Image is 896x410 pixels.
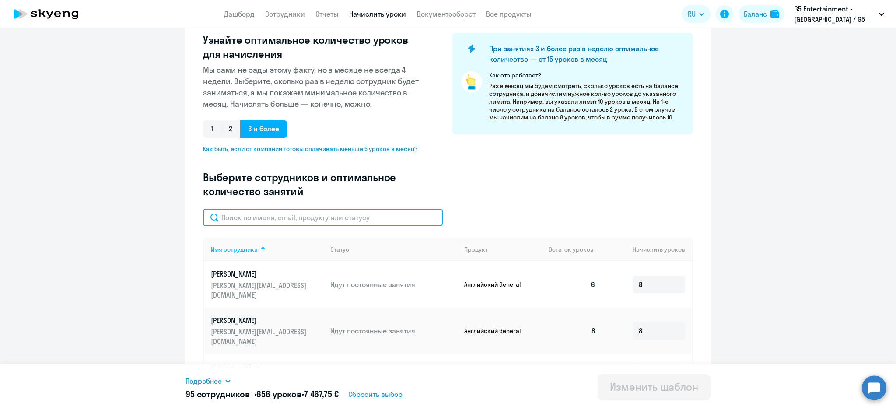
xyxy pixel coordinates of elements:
h4: При занятиях 3 и более раз в неделю оптимальное количество — от 15 уроков в месяц [489,43,678,64]
span: RU [688,9,696,19]
p: [PERSON_NAME] [211,269,309,279]
div: Продукт [464,245,542,253]
span: Подробнее [185,376,222,386]
div: Продукт [464,245,488,253]
p: Идут постоянные занятия [330,326,457,336]
span: 3 и более [240,120,287,138]
a: Отчеты [315,10,339,18]
a: Начислить уроки [349,10,406,18]
button: G5 Entertainment - [GEOGRAPHIC_DATA] / G5 Holdings LTD, G5 Ent - LT [790,4,889,25]
p: [PERSON_NAME][EMAIL_ADDRESS][DOMAIN_NAME] [211,280,309,300]
p: Английский General [464,327,530,335]
span: Сбросить выбор [348,389,402,399]
img: pointer-circle [461,71,482,92]
p: G5 Entertainment - [GEOGRAPHIC_DATA] / G5 Holdings LTD, G5 Ent - LT [794,4,875,25]
div: Имя сотрудника [211,245,323,253]
p: Как это работает? [489,71,684,79]
td: 0 [542,354,603,391]
p: Мы сами не рады этому факту, но в месяце не всегда 4 недели. Выберите, сколько раз в неделю сотру... [203,64,424,110]
p: Идут постоянные занятия [330,280,457,289]
div: Статус [330,245,349,253]
td: 6 [542,261,603,308]
p: [PERSON_NAME] [211,315,309,325]
button: Изменить шаблон [598,374,710,400]
a: [PERSON_NAME][PERSON_NAME][EMAIL_ADDRESS][DOMAIN_NAME] [211,315,323,346]
div: Остаток уроков [549,245,603,253]
a: Все продукты [486,10,532,18]
p: Раз в месяц мы будем смотреть, сколько уроков есть на балансе сотрудника, и доначислим нужное кол... [489,82,684,121]
span: 7 467,75 € [304,389,339,399]
p: [PERSON_NAME] [211,362,309,371]
img: balance [770,10,779,18]
button: Балансbalance [738,5,784,23]
span: Как быть, если от компании готовы оплачивать меньше 5 уроков в месяц? [203,145,424,153]
div: Имя сотрудника [211,245,258,253]
span: 656 уроков [256,389,301,399]
span: 2 [221,120,240,138]
button: RU [682,5,710,23]
a: Дашборд [224,10,255,18]
a: Документооборот [416,10,476,18]
div: Баланс [744,9,767,19]
h3: Выберите сотрудников и оптимальное количество занятий [203,170,424,198]
p: [PERSON_NAME][EMAIL_ADDRESS][DOMAIN_NAME] [211,327,309,346]
th: Начислить уроков [603,238,692,261]
input: Поиск по имени, email, продукту или статусу [203,209,443,226]
p: Английский General [464,280,530,288]
a: [PERSON_NAME][EMAIL_ADDRESS][DOMAIN_NAME] [211,362,323,383]
h5: 95 сотрудников • • [185,388,339,400]
span: Остаток уроков [549,245,594,253]
div: Статус [330,245,457,253]
span: 1 [203,120,221,138]
td: 8 [542,308,603,354]
h3: Узнайте оптимальное количество уроков для начисления [203,33,424,61]
a: [PERSON_NAME][PERSON_NAME][EMAIL_ADDRESS][DOMAIN_NAME] [211,269,323,300]
a: Сотрудники [265,10,305,18]
div: Изменить шаблон [610,380,698,394]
